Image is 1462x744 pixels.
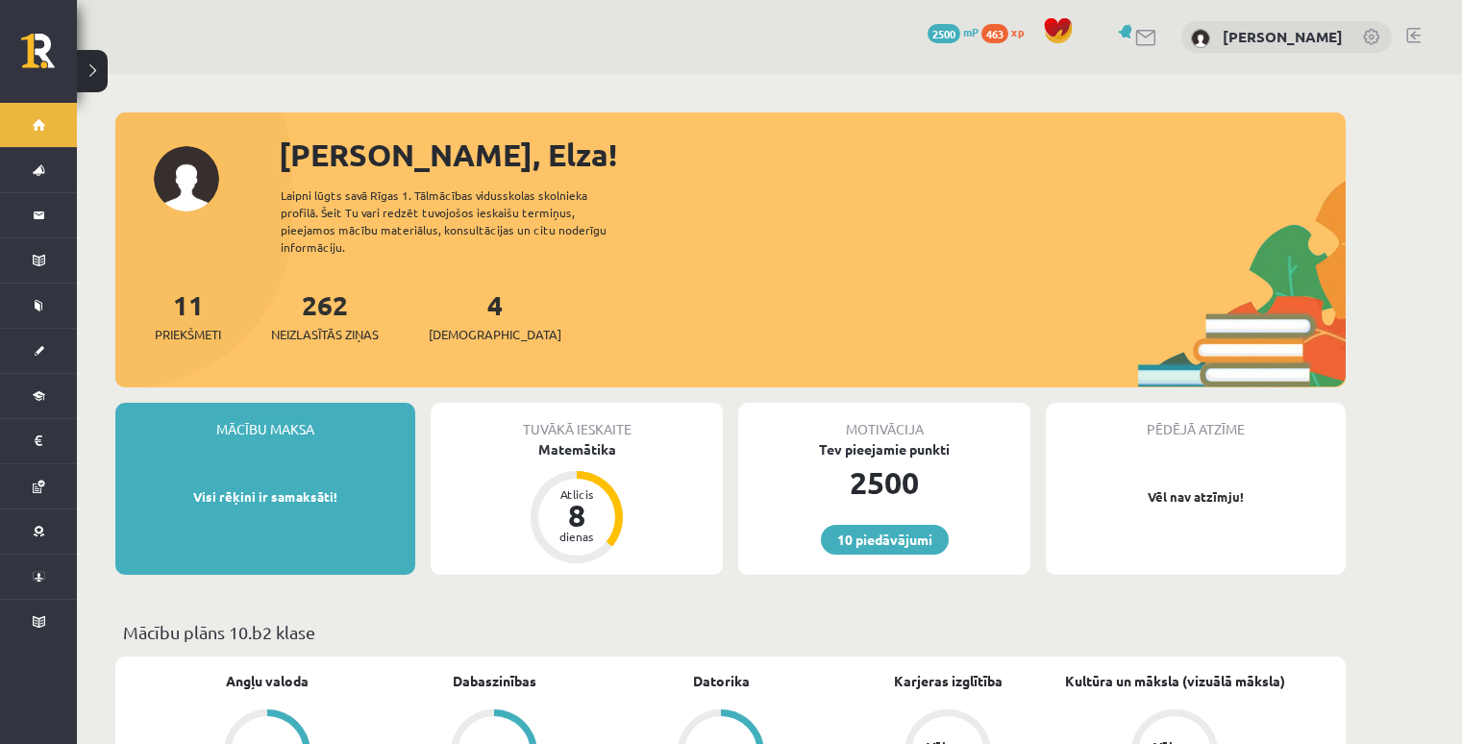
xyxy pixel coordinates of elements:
div: Pēdējā atzīme [1046,403,1346,439]
div: Mācību maksa [115,403,415,439]
div: Motivācija [738,403,1030,439]
a: Matemātika Atlicis 8 dienas [431,439,723,566]
div: Tev pieejamie punkti [738,439,1030,459]
div: [PERSON_NAME], Elza! [279,132,1346,178]
span: Priekšmeti [155,325,221,344]
div: Matemātika [431,439,723,459]
a: 10 piedāvājumi [821,525,949,555]
a: 463 xp [981,24,1033,39]
span: xp [1011,24,1024,39]
a: Kultūra un māksla (vizuālā māksla) [1065,671,1285,691]
a: Karjeras izglītība [894,671,1003,691]
span: Neizlasītās ziņas [271,325,379,344]
p: Vēl nav atzīmju! [1055,487,1336,507]
a: 262Neizlasītās ziņas [271,287,379,344]
a: Angļu valoda [226,671,309,691]
p: Mācību plāns 10.b2 klase [123,619,1338,645]
a: 4[DEMOGRAPHIC_DATA] [429,287,561,344]
a: Dabaszinības [453,671,536,691]
div: 2500 [738,459,1030,506]
span: mP [963,24,979,39]
p: Visi rēķini ir samaksāti! [125,487,406,507]
img: Elza Zelča [1191,29,1210,48]
div: 8 [548,500,606,531]
a: 2500 mP [928,24,979,39]
a: [PERSON_NAME] [1223,27,1343,46]
span: [DEMOGRAPHIC_DATA] [429,325,561,344]
div: Tuvākā ieskaite [431,403,723,439]
a: Rīgas 1. Tālmācības vidusskola [21,34,77,82]
a: 11Priekšmeti [155,287,221,344]
span: 463 [981,24,1008,43]
div: dienas [548,531,606,542]
span: 2500 [928,24,960,43]
a: Datorika [693,671,750,691]
div: Atlicis [548,488,606,500]
div: Laipni lūgts savā Rīgas 1. Tālmācības vidusskolas skolnieka profilā. Šeit Tu vari redzēt tuvojošo... [281,186,640,256]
